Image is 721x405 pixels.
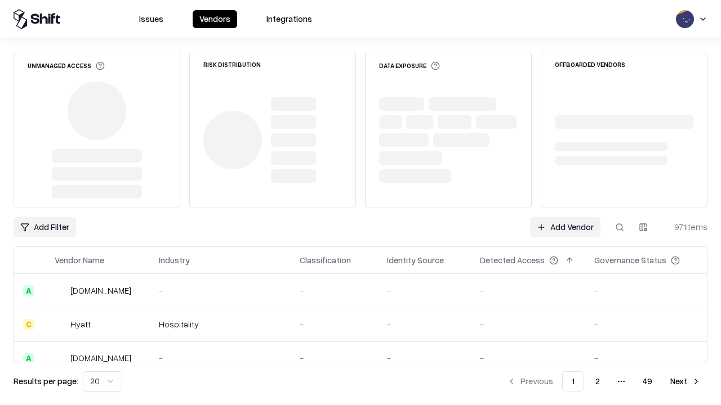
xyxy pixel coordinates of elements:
img: Hyatt [55,319,66,330]
img: intrado.com [55,285,66,296]
button: 1 [562,371,584,391]
div: - [159,352,282,364]
div: Hyatt [70,318,91,330]
div: Hospitality [159,318,282,330]
div: 971 items [662,221,707,233]
div: [DOMAIN_NAME] [70,285,131,296]
div: - [480,318,576,330]
div: - [159,285,282,296]
button: 2 [586,371,609,391]
div: Unmanaged Access [28,61,105,70]
div: Risk Distribution [203,61,261,67]
a: Add Vendor [530,217,600,237]
div: Detected Access [480,254,545,266]
button: Add Filter [14,217,76,237]
div: - [387,352,462,364]
div: - [480,352,576,364]
div: Classification [300,254,351,266]
img: primesec.co.il [55,353,66,364]
div: - [480,285,576,296]
div: A [23,285,34,296]
button: Vendors [193,10,237,28]
button: 49 [634,371,661,391]
div: - [594,318,698,330]
button: Next [664,371,707,391]
div: Governance Status [594,254,666,266]
p: Results per page: [14,375,78,387]
div: - [300,318,369,330]
div: - [300,285,369,296]
div: Vendor Name [55,254,104,266]
nav: pagination [500,371,707,391]
div: - [300,352,369,364]
div: - [387,318,462,330]
button: Issues [132,10,170,28]
div: - [387,285,462,296]
div: A [23,353,34,364]
button: Integrations [260,10,319,28]
div: [DOMAIN_NAME] [70,352,131,364]
div: - [594,352,698,364]
div: Industry [159,254,190,266]
div: C [23,319,34,330]
div: Data Exposure [379,61,440,70]
div: - [594,285,698,296]
div: Identity Source [387,254,444,266]
div: Offboarded Vendors [555,61,625,67]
